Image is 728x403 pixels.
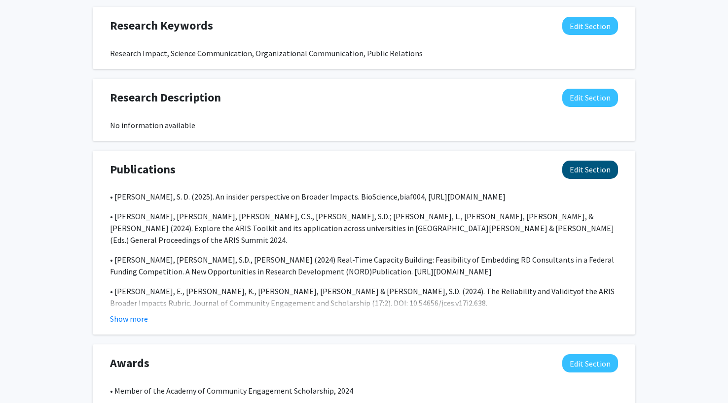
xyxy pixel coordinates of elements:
span: Awards [110,354,149,372]
p: • Member of the Academy of Community Engagement Scholarship, 2024 [110,385,618,397]
p: • [PERSON_NAME], [PERSON_NAME], [PERSON_NAME], C.S., [PERSON_NAME], S.D.; [PERSON_NAME], L., [PER... [110,210,618,246]
p: • [PERSON_NAME], S. D. (2025). An insider perspective on Broader Impacts. BioScience, [110,191,618,202]
div: Research Impact, Science Communication, Organizational Communication, Public Relations [110,47,618,59]
button: Edit Publications [562,161,618,179]
button: Edit Awards [562,354,618,372]
button: Edit Research Keywords [562,17,618,35]
span: Research Keywords [110,17,213,34]
span: biaf004, [URL][DOMAIN_NAME] [400,192,506,201]
p: • [PERSON_NAME], E., [PERSON_NAME], K., [PERSON_NAME], [PERSON_NAME] & [PERSON_NAME], S.D. (2024)... [110,285,618,309]
button: Edit Research Description [562,89,618,107]
span: Publications [110,161,176,178]
iframe: Chat [7,359,42,396]
span: Publication. [URL][DOMAIN_NAME] [372,267,492,276]
p: • [PERSON_NAME], [PERSON_NAME], S.D., [PERSON_NAME] (2024) Real-Time Capacity Building: Feasibili... [110,254,618,277]
div: No information available [110,119,618,131]
span: Research Description [110,89,221,106]
button: Show more [110,313,148,325]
